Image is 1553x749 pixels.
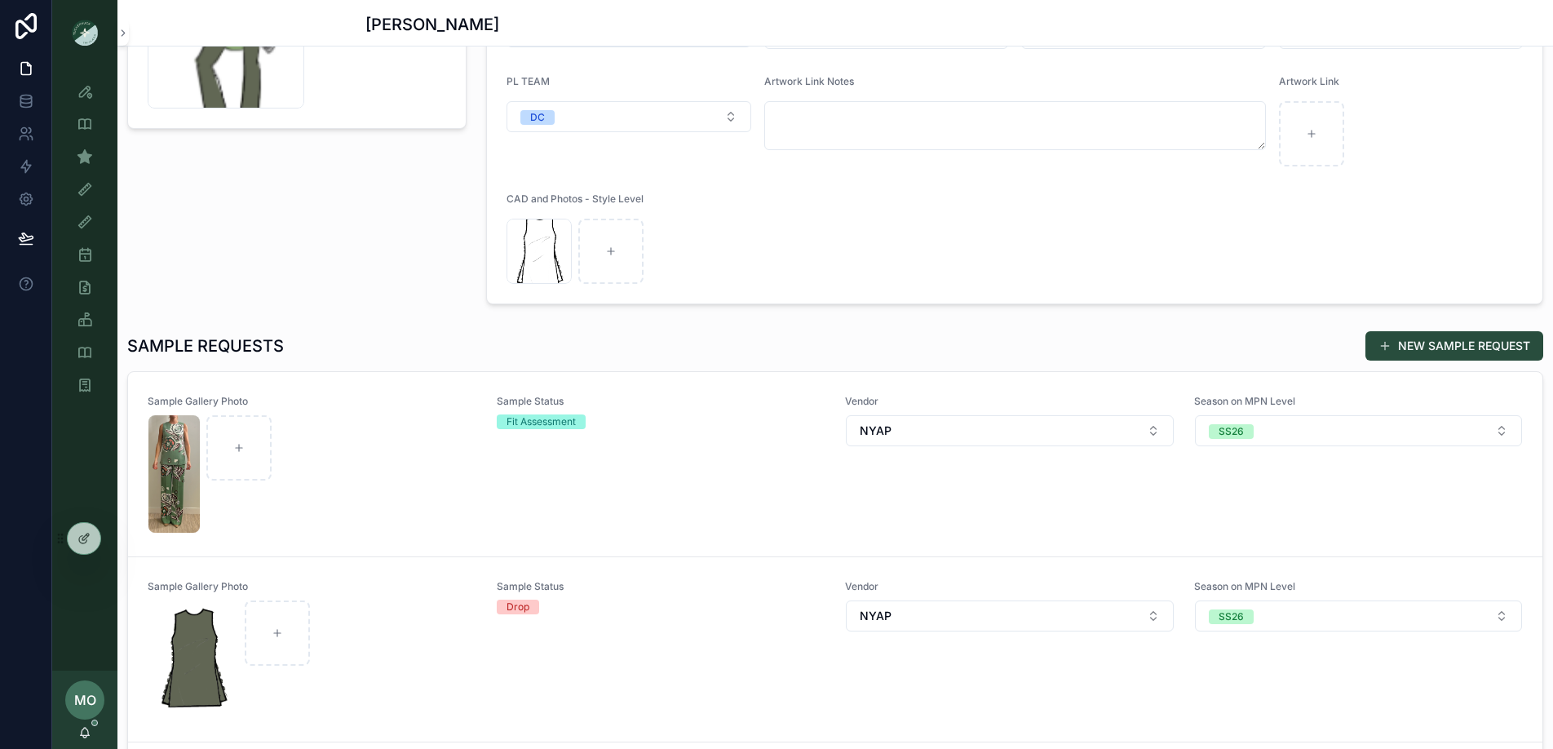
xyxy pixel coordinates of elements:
[148,580,477,593] span: Sample Gallery Photo
[507,600,529,614] div: Drop
[846,601,1174,632] button: Select Button
[507,193,644,205] span: CAD and Photos - Style Level
[74,690,96,710] span: MO
[365,13,499,36] h1: [PERSON_NAME]
[1279,75,1339,87] span: Artwork Link
[860,608,892,624] span: NYAP
[52,65,117,421] div: scrollable content
[127,335,284,357] h1: SAMPLE REQUESTS
[507,75,550,87] span: PL TEAM
[148,395,477,408] span: Sample Gallery Photo
[846,415,1174,446] button: Select Button
[148,601,238,718] img: TunicTopwithSideButtons_Four-leaf-Clover.png
[1194,395,1524,408] span: Season on MPN Level
[1195,415,1523,446] button: Select Button
[530,110,545,125] div: DC
[1219,609,1244,624] div: SS26
[128,372,1542,556] a: Sample Gallery PhotoScreenshot-2025-09-18-at-2.32.19-PM.pngSample StatusFit AssessmentVendorSelec...
[497,580,826,593] span: Sample Status
[845,395,1175,408] span: Vendor
[845,580,1175,593] span: Vendor
[764,75,854,87] span: Artwork Link Notes
[1219,424,1244,439] div: SS26
[1195,601,1523,632] button: Select Button
[860,423,892,439] span: NYAP
[148,415,200,533] img: Screenshot-2025-09-18-at-2.32.19-PM.png
[497,395,826,408] span: Sample Status
[507,414,576,429] div: Fit Assessment
[1194,580,1524,593] span: Season on MPN Level
[507,101,751,132] button: Select Button
[1365,331,1543,361] button: NEW SAMPLE REQUEST
[72,20,98,46] img: App logo
[128,556,1542,742] a: Sample Gallery PhotoTunicTopwithSideButtons_Four-leaf-Clover.pngSample StatusDropVendorSelect But...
